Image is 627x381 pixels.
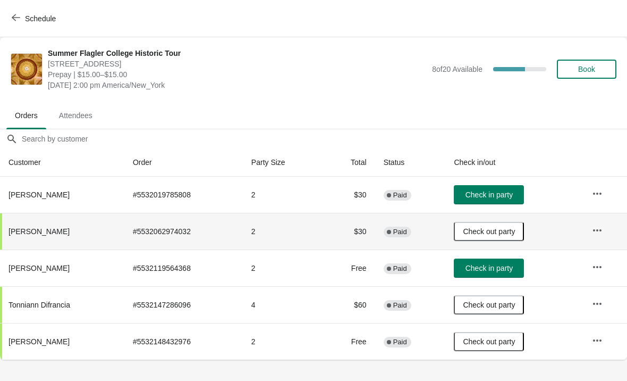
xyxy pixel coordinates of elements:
td: 2 [243,213,323,250]
button: Check in party [454,259,524,278]
span: [STREET_ADDRESS] [48,59,427,69]
span: Prepay | $15.00–$15.00 [48,69,427,80]
td: # 5532119564368 [124,250,243,286]
td: # 5532062974032 [124,213,243,250]
span: Schedule [25,14,56,23]
td: $60 [323,286,375,323]
th: Party Size [243,148,323,177]
span: 8 of 20 Available [432,65,482,73]
td: $30 [323,177,375,213]
span: [PERSON_NAME] [9,227,70,236]
button: Book [557,60,616,79]
td: $30 [323,213,375,250]
span: Paid [393,264,407,273]
span: Check out party [463,337,515,346]
td: # 5532019785808 [124,177,243,213]
span: Book [578,65,595,73]
th: Total [323,148,375,177]
button: Check out party [454,332,524,351]
span: Check out party [463,301,515,309]
button: Check out party [454,295,524,314]
span: Check out party [463,227,515,236]
input: Search by customer [21,129,627,148]
span: Attendees [50,106,101,125]
img: Summer Flagler College Historic Tour [11,54,42,85]
th: Status [375,148,446,177]
td: 2 [243,177,323,213]
button: Check in party [454,185,524,204]
span: Check in party [465,264,513,272]
td: 2 [243,250,323,286]
td: # 5532147286096 [124,286,243,323]
span: [PERSON_NAME] [9,264,70,272]
button: Schedule [5,9,64,28]
td: 4 [243,286,323,323]
span: [PERSON_NAME] [9,190,70,199]
span: Orders [6,106,46,125]
td: Free [323,323,375,360]
span: Paid [393,338,407,346]
span: Check in party [465,190,513,199]
span: Tonniann Difrancia [9,301,70,309]
td: Free [323,250,375,286]
span: Paid [393,191,407,200]
span: Summer Flagler College Historic Tour [48,48,427,59]
span: Paid [393,301,407,310]
span: [PERSON_NAME] [9,337,70,346]
td: 2 [243,323,323,360]
td: # 5532148432976 [124,323,243,360]
span: Paid [393,228,407,236]
th: Check in/out [445,148,583,177]
button: Check out party [454,222,524,241]
th: Order [124,148,243,177]
span: [DATE] 2:00 pm America/New_York [48,80,427,90]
